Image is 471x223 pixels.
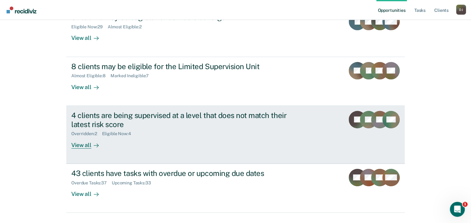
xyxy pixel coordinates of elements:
[7,7,36,13] img: Recidiviz
[111,73,154,78] div: Marked Ineligible : 7
[71,73,111,78] div: Almost Eligible : 8
[71,78,106,91] div: View all
[71,131,102,136] div: Overridden : 2
[66,57,405,106] a: 8 clients may be eligible for the Limited Supervision UnitAlmost Eligible:8Marked Ineligible:7Vie...
[66,106,405,164] a: 4 clients are being supervised at a level that does not match their latest risk scoreOverridden:2...
[450,202,465,217] iframe: Intercom live chat
[66,164,405,213] a: 43 clients have tasks with overdue or upcoming due datesOverdue Tasks:37Upcoming Tasks:33View all
[71,169,290,178] div: 43 clients have tasks with overdue or upcoming due dates
[71,185,106,197] div: View all
[112,180,156,186] div: Upcoming Tasks : 33
[71,24,108,30] div: Eligible Now : 29
[66,7,405,57] a: 31 clients may be eligible for earned dischargeEligible Now:29Almost Eligible:2View all
[102,131,136,136] div: Eligible Now : 4
[71,111,290,129] div: 4 clients are being supervised at a level that does not match their latest risk score
[71,136,106,149] div: View all
[108,24,147,30] div: Almost Eligible : 2
[71,30,106,42] div: View all
[463,202,468,207] span: 1
[456,5,466,15] button: Profile dropdown button
[71,62,290,71] div: 8 clients may be eligible for the Limited Supervision Unit
[71,180,112,186] div: Overdue Tasks : 37
[456,5,466,15] div: D J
